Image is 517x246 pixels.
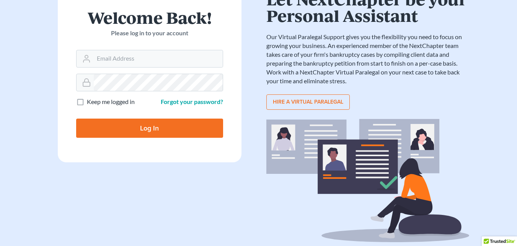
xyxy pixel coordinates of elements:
img: virtual_paralegal_bg-b12c8cf30858a2b2c02ea913d52db5c468ecc422855d04272ea22d19010d70dc.svg [266,119,469,242]
input: Email Address [94,50,223,67]
p: Our Virtual Paralegal Support gives you the flexibility you need to focus on growing your busines... [266,33,469,85]
a: Hire a virtual paralegal [266,94,350,110]
p: Please log in to your account [76,29,223,38]
a: Forgot your password? [161,98,223,105]
label: Keep me logged in [87,97,135,106]
input: Log In [76,119,223,138]
h1: Welcome Back! [76,9,223,26]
